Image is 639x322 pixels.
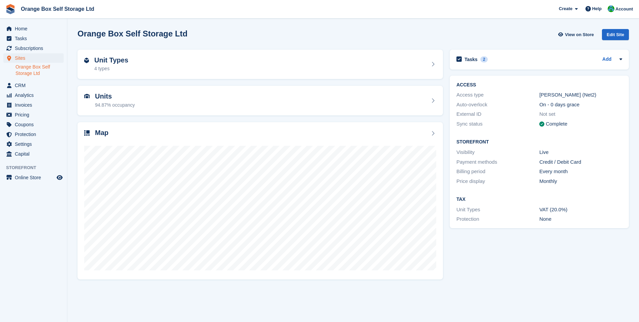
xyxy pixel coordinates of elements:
[456,91,539,99] div: Access type
[539,110,622,118] div: Not set
[456,206,539,214] div: Unit Types
[456,158,539,166] div: Payment methods
[539,91,622,99] div: [PERSON_NAME] (Net2)
[539,101,622,109] div: On - 0 days grace
[15,64,64,77] a: Orange Box Self Storage Ltd
[15,120,55,129] span: Coupons
[557,29,597,40] a: View on Store
[456,101,539,109] div: Auto-overlock
[456,139,622,145] h2: Storefront
[3,120,64,129] a: menu
[3,139,64,149] a: menu
[95,102,135,109] div: 94.87% occupancy
[539,178,622,185] div: Monthly
[456,215,539,223] div: Protection
[5,4,15,14] img: stora-icon-8386f47178a22dfd0bd8f6a31ec36ba5ce8667c1dd55bd0f319d3a0aa187defe.svg
[3,173,64,182] a: menu
[3,110,64,119] a: menu
[608,5,614,12] img: Carl Hedley
[15,44,55,53] span: Subscriptions
[15,24,55,33] span: Home
[15,173,55,182] span: Online Store
[456,120,539,128] div: Sync status
[456,197,622,202] h2: Tax
[56,173,64,182] a: Preview store
[15,100,55,110] span: Invoices
[615,6,633,12] span: Account
[15,110,55,119] span: Pricing
[456,149,539,156] div: Visibility
[18,3,97,15] a: Orange Box Self Storage Ltd
[94,56,128,64] h2: Unit Types
[602,29,629,43] a: Edit Site
[456,110,539,118] div: External ID
[539,158,622,166] div: Credit / Debit Card
[95,92,135,100] h2: Units
[456,82,622,88] h2: ACCESS
[602,56,611,63] a: Add
[3,130,64,139] a: menu
[3,149,64,159] a: menu
[456,168,539,176] div: Billing period
[465,56,478,62] h2: Tasks
[77,86,443,115] a: Units 94.87% occupancy
[15,90,55,100] span: Analytics
[3,24,64,33] a: menu
[6,164,67,171] span: Storefront
[559,5,572,12] span: Create
[94,65,128,72] div: 4 types
[539,206,622,214] div: VAT (20.0%)
[480,56,488,62] div: 2
[3,53,64,63] a: menu
[456,178,539,185] div: Price display
[15,139,55,149] span: Settings
[15,53,55,63] span: Sites
[84,94,90,99] img: unit-icn-7be61d7bf1b0ce9d3e12c5938cc71ed9869f7b940bace4675aadf7bd6d80202e.svg
[84,130,90,136] img: map-icn-33ee37083ee616e46c38cad1a60f524a97daa1e2b2c8c0bc3eb3415660979fc1.svg
[15,149,55,159] span: Capital
[3,34,64,43] a: menu
[592,5,602,12] span: Help
[539,149,622,156] div: Live
[602,29,629,40] div: Edit Site
[3,44,64,53] a: menu
[77,50,443,79] a: Unit Types 4 types
[3,100,64,110] a: menu
[84,58,89,63] img: unit-type-icn-2b2737a686de81e16bb02015468b77c625bbabd49415b5ef34ead5e3b44a266d.svg
[539,215,622,223] div: None
[3,81,64,90] a: menu
[565,31,594,38] span: View on Store
[539,168,622,176] div: Every month
[77,122,443,280] a: Map
[3,90,64,100] a: menu
[95,129,108,137] h2: Map
[15,34,55,43] span: Tasks
[15,130,55,139] span: Protection
[15,81,55,90] span: CRM
[546,120,567,128] div: Complete
[77,29,188,38] h2: Orange Box Self Storage Ltd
